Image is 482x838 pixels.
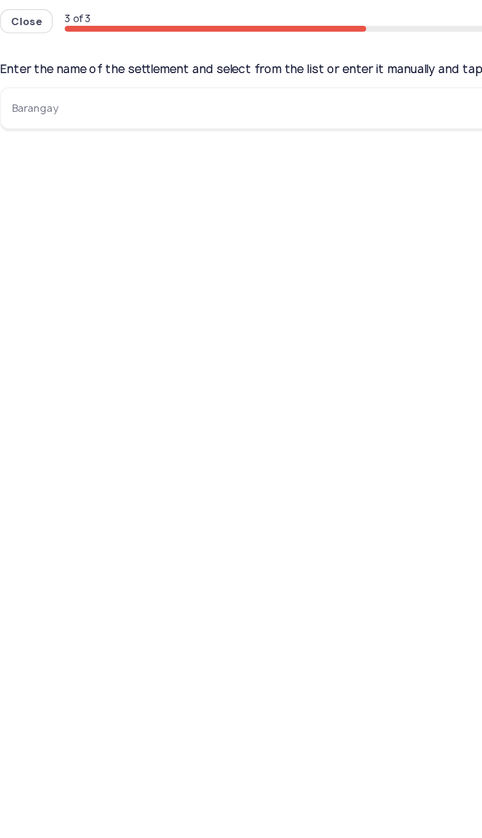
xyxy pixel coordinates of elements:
span: 3 of 3 [63,12,84,23]
button: Next [433,10,472,29]
span: Close [19,14,44,26]
p: Enter the name of the settlement and select from the list or enter it manually and tap "Next" [10,52,472,66]
input: Barangay [10,74,472,108]
button: Close [10,10,53,29]
span: Next [443,14,463,26]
